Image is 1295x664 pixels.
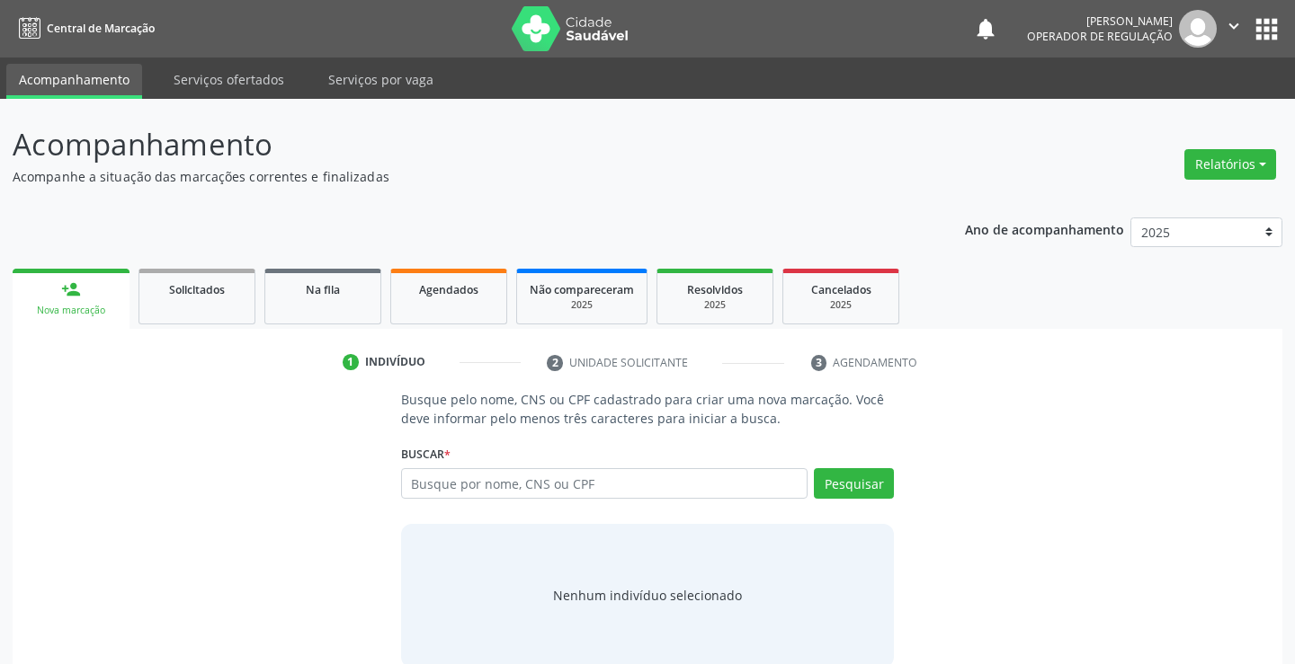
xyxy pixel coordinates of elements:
[796,298,886,312] div: 2025
[1217,10,1251,48] button: 
[1179,10,1217,48] img: img
[419,282,478,297] span: Agendados
[401,440,451,468] label: Buscar
[343,354,359,370] div: 1
[1224,16,1244,36] i: 
[1027,29,1173,44] span: Operador de regulação
[401,468,808,499] input: Busque por nome, CNS ou CPF
[670,298,760,312] div: 2025
[13,122,901,167] p: Acompanhamento
[401,390,895,428] p: Busque pelo nome, CNS ou CPF cadastrado para criar uma nova marcação. Você deve informar pelo men...
[306,282,340,297] span: Na fila
[13,13,155,43] a: Central de Marcação
[973,16,998,41] button: notifications
[25,304,117,317] div: Nova marcação
[965,217,1124,240] p: Ano de acompanhamento
[553,586,742,605] div: Nenhum indivíduo selecionado
[13,167,901,186] p: Acompanhe a situação das marcações correntes e finalizadas
[1184,149,1276,180] button: Relatórios
[161,64,297,95] a: Serviços ofertados
[316,64,446,95] a: Serviços por vaga
[365,354,425,370] div: Indivíduo
[811,282,871,297] span: Cancelados
[1027,13,1173,29] div: [PERSON_NAME]
[814,468,894,499] button: Pesquisar
[687,282,743,297] span: Resolvidos
[1251,13,1282,45] button: apps
[6,64,142,99] a: Acompanhamento
[61,279,81,299] div: person_add
[530,298,634,312] div: 2025
[47,21,155,36] span: Central de Marcação
[169,282,225,297] span: Solicitados
[530,282,634,297] span: Não compareceram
